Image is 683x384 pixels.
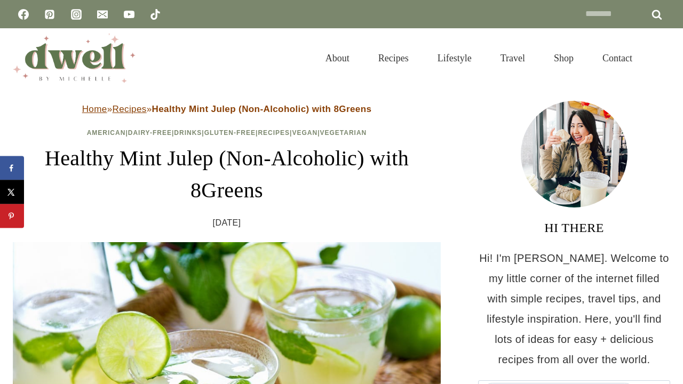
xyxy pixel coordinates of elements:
[213,215,241,231] time: [DATE]
[539,39,588,77] a: Shop
[588,39,647,77] a: Contact
[174,129,202,137] a: Drinks
[320,129,367,137] a: Vegetarian
[652,49,670,67] button: View Search Form
[311,39,364,77] a: About
[423,39,486,77] a: Lifestyle
[92,4,113,25] a: Email
[13,4,34,25] a: Facebook
[311,39,647,77] nav: Primary Navigation
[364,39,423,77] a: Recipes
[486,39,539,77] a: Travel
[128,129,172,137] a: Dairy-Free
[478,248,670,370] p: Hi! I'm [PERSON_NAME]. Welcome to my little corner of the internet filled with simple recipes, tr...
[39,4,60,25] a: Pinterest
[478,218,670,237] h3: HI THERE
[258,129,290,137] a: Recipes
[145,4,166,25] a: TikTok
[13,142,441,206] h1: Healthy Mint Julep (Non-Alcoholic) with 8Greens
[152,104,372,114] strong: Healthy Mint Julep (Non-Alcoholic) with 8Greens
[204,129,256,137] a: Gluten-Free
[66,4,87,25] a: Instagram
[292,129,317,137] a: Vegan
[13,34,136,83] img: DWELL by michelle
[118,4,140,25] a: YouTube
[82,104,107,114] a: Home
[87,129,367,137] span: | | | | | |
[87,129,126,137] a: American
[82,104,372,114] span: » »
[113,104,147,114] a: Recipes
